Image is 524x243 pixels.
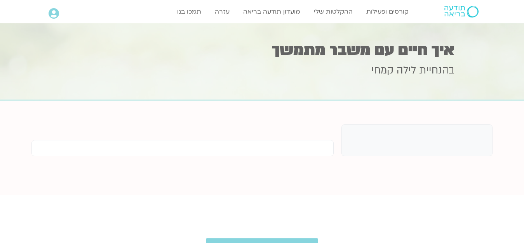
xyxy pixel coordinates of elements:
a: עזרה [211,4,233,19]
span: בהנחיית [419,63,454,77]
a: ההקלטות שלי [310,4,357,19]
h1: איך חיים עם משבר מתמשך [70,42,454,58]
a: מועדון תודעה בריאה [239,4,304,19]
span: לילה קמחי [371,63,416,77]
a: קורסים ופעילות [362,4,413,19]
img: תודעה בריאה [444,6,479,17]
a: תמכו בנו [173,4,205,19]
